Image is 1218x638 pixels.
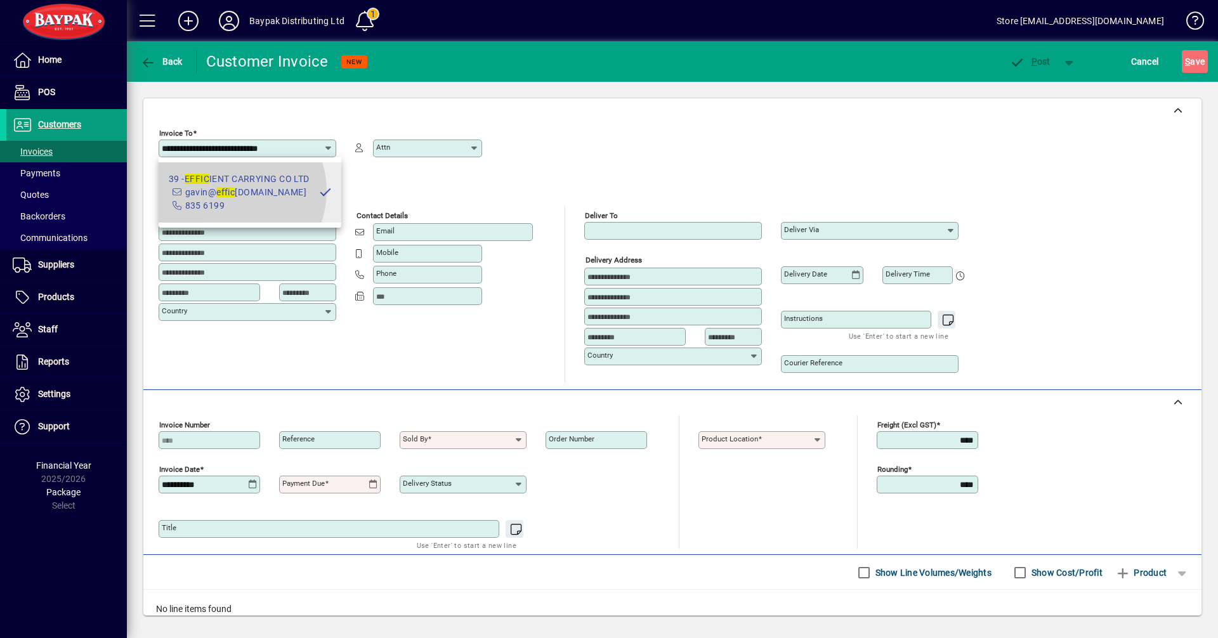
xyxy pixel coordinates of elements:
[38,356,69,367] span: Reports
[38,119,81,129] span: Customers
[6,77,127,108] a: POS
[1003,50,1057,73] button: Post
[159,129,193,138] mat-label: Invoice To
[38,389,70,399] span: Settings
[1109,561,1173,584] button: Product
[1177,3,1202,44] a: Knowledge Base
[6,346,127,378] a: Reports
[6,205,127,227] a: Backorders
[38,259,74,270] span: Suppliers
[249,11,344,31] div: Baypak Distributing Ltd
[849,329,948,343] mat-hint: Use 'Enter' to start a new line
[877,465,908,474] mat-label: Rounding
[585,211,618,220] mat-label: Deliver To
[346,58,362,66] span: NEW
[13,146,53,157] span: Invoices
[1185,56,1190,67] span: S
[38,324,58,334] span: Staff
[13,233,88,243] span: Communications
[162,523,176,532] mat-label: Title
[6,44,127,76] a: Home
[1115,563,1167,583] span: Product
[1029,566,1103,579] label: Show Cost/Profit
[403,434,428,443] mat-label: Sold by
[784,225,819,234] mat-label: Deliver via
[36,460,91,471] span: Financial Year
[168,10,209,32] button: Add
[127,50,197,73] app-page-header-button: Back
[784,270,827,278] mat-label: Delivery date
[38,87,55,97] span: POS
[417,538,516,552] mat-hint: Use 'Enter' to start a new line
[376,143,390,152] mat-label: Attn
[13,190,49,200] span: Quotes
[1031,56,1037,67] span: P
[282,434,315,443] mat-label: Reference
[13,168,60,178] span: Payments
[1128,50,1162,73] button: Cancel
[6,184,127,205] a: Quotes
[6,141,127,162] a: Invoices
[1182,50,1208,73] button: Save
[403,479,452,488] mat-label: Delivery status
[162,306,187,315] mat-label: Country
[140,56,183,67] span: Back
[6,282,127,313] a: Products
[209,10,249,32] button: Profile
[13,211,65,221] span: Backorders
[702,434,758,443] mat-label: Product location
[206,51,329,72] div: Customer Invoice
[282,479,325,488] mat-label: Payment due
[159,420,210,429] mat-label: Invoice number
[6,314,127,346] a: Staff
[1009,56,1051,67] span: ost
[886,270,930,278] mat-label: Delivery time
[6,249,127,281] a: Suppliers
[38,55,62,65] span: Home
[6,162,127,184] a: Payments
[6,227,127,249] a: Communications
[137,50,186,73] button: Back
[784,358,842,367] mat-label: Courier Reference
[376,226,395,235] mat-label: Email
[997,11,1164,31] div: Store [EMAIL_ADDRESS][DOMAIN_NAME]
[1131,51,1159,72] span: Cancel
[587,351,613,360] mat-label: Country
[38,421,70,431] span: Support
[784,314,823,323] mat-label: Instructions
[319,202,339,222] button: Copy to Delivery address
[6,379,127,410] a: Settings
[873,566,992,579] label: Show Line Volumes/Weights
[877,420,936,429] mat-label: Freight (excl GST)
[38,292,74,302] span: Products
[549,434,594,443] mat-label: Order number
[1185,51,1205,72] span: ave
[6,411,127,443] a: Support
[376,248,398,257] mat-label: Mobile
[46,487,81,497] span: Package
[376,269,396,278] mat-label: Phone
[159,465,200,474] mat-label: Invoice date
[143,590,1202,628] div: No line items found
